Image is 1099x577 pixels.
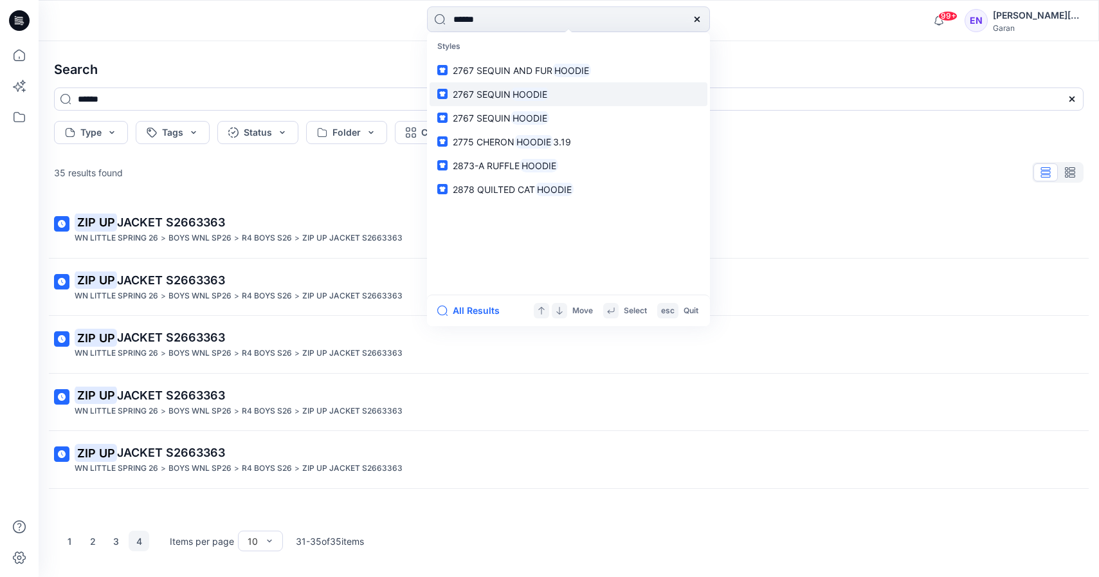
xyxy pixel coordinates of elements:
div: Garan [993,23,1083,33]
a: 2767 SEQUINHOODIE [430,82,707,106]
mark: HOODIE [514,134,553,149]
a: ZIP UPJACKET S2663363WN LITTLE SPRING 26>BOYS WNL SP26>R4 BOYS S26>ZIP UP JACKET S2663363 [46,321,1091,368]
p: ZIP UP JACKET S2663363 [302,289,403,303]
p: > [295,405,300,418]
p: WN LITTLE SPRING 26 [75,289,158,303]
p: > [234,232,239,245]
span: JACKET S2663363 [117,215,225,229]
span: 3.19 [553,136,571,147]
mark: HOODIE [511,111,549,125]
button: 4 [129,531,149,551]
a: ZIP UPJACKET S2663363WN LITTLE SPRING 26>BOYS WNL SP26>R4 BOYS S26>ZIP UP JACKET S2663363 [46,206,1091,253]
span: JACKET S2663363 [117,273,225,287]
button: Folder [306,121,387,144]
p: > [161,232,166,245]
span: 2767 SEQUIN [453,89,511,100]
p: esc [661,304,675,318]
mark: HOODIE [552,63,591,78]
a: 2767 SEQUIN AND FURHOODIE [430,59,707,82]
a: 2767 SEQUINHOODIE [430,106,707,130]
p: WN LITTLE SPRING 26 [75,405,158,418]
p: BOYS WNL SP26 [168,289,232,303]
span: 2767 SEQUIN AND FUR [453,65,552,76]
p: > [234,462,239,475]
p: R4 BOYS S26 [242,462,292,475]
button: Collection [395,121,493,144]
div: 10 [248,535,258,548]
p: BOYS WNL SP26 [168,462,232,475]
p: WN LITTLE SPRING 26 [75,232,158,245]
button: Status [217,121,298,144]
span: JACKET S2663363 [117,389,225,402]
p: R4 BOYS S26 [242,405,292,418]
p: > [234,405,239,418]
p: Items per page [170,535,234,548]
p: WN LITTLE SPRING 26 [75,462,158,475]
p: BOYS WNL SP26 [168,347,232,360]
h4: Search [44,51,1094,87]
p: > [234,289,239,303]
mark: ZIP UP [75,271,117,289]
p: ZIP UP JACKET S2663363 [302,462,403,475]
p: > [234,347,239,360]
mark: HOODIE [511,87,549,102]
span: 99+ [938,11,958,21]
span: 2873-A RUFFLE [453,160,520,171]
button: All Results [437,303,508,318]
a: ZIP UPJACKET S2663363WN LITTLE SPRING 26>BOYS WNL SP26>R4 BOYS S26>ZIP UP JACKET S2663363 [46,379,1091,426]
div: EN [965,9,988,32]
a: ZIP UPJACKET S2663363WN LITTLE SPRING 26>BOYS WNL SP26>R4 BOYS S26>ZIP UP JACKET S2663363 [46,264,1091,311]
p: 31 - 35 of 35 items [296,535,364,548]
p: Select [624,304,647,318]
button: 2 [82,531,103,551]
p: > [295,232,300,245]
p: Move [572,304,593,318]
button: Type [54,121,128,144]
p: R4 BOYS S26 [242,289,292,303]
button: 1 [59,531,80,551]
a: ZIP UPJACKET S2663363WN LITTLE SPRING 26>BOYS WNL SP26>R4 BOYS S26>ZIP UP JACKET S2663363 [46,436,1091,483]
a: 2775 CHERONHOODIE3.19 [430,130,707,154]
mark: ZIP UP [75,213,117,231]
button: 3 [105,531,126,551]
mark: ZIP UP [75,386,117,404]
p: > [161,405,166,418]
p: BOYS WNL SP26 [168,232,232,245]
a: 2873-A RUFFLEHOODIE [430,154,707,178]
mark: HOODIE [520,158,558,173]
p: Quit [684,304,698,318]
p: > [295,462,300,475]
mark: ZIP UP [75,329,117,347]
p: ZIP UP JACKET S2663363 [302,347,403,360]
p: WN LITTLE SPRING 26 [75,347,158,360]
p: > [161,347,166,360]
div: [PERSON_NAME][DATE] [993,8,1083,23]
span: 2878 QUILTED CAT [453,184,535,195]
span: JACKET S2663363 [117,331,225,344]
p: Styles [430,35,707,59]
button: Tags [136,121,210,144]
p: 35 results found [54,166,123,179]
a: 2878 QUILTED CATHOODIE [430,178,707,201]
span: 2767 SEQUIN [453,113,511,124]
p: ZIP UP JACKET S2663363 [302,405,403,418]
p: ZIP UP JACKET S2663363 [302,232,403,245]
mark: ZIP UP [75,444,117,462]
p: > [161,289,166,303]
p: BOYS WNL SP26 [168,405,232,418]
p: R4 BOYS S26 [242,347,292,360]
p: > [295,289,300,303]
p: R4 BOYS S26 [242,232,292,245]
span: 2775 CHERON [453,136,514,147]
p: > [161,462,166,475]
p: > [295,347,300,360]
mark: HOODIE [535,182,574,197]
span: JACKET S2663363 [117,446,225,459]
